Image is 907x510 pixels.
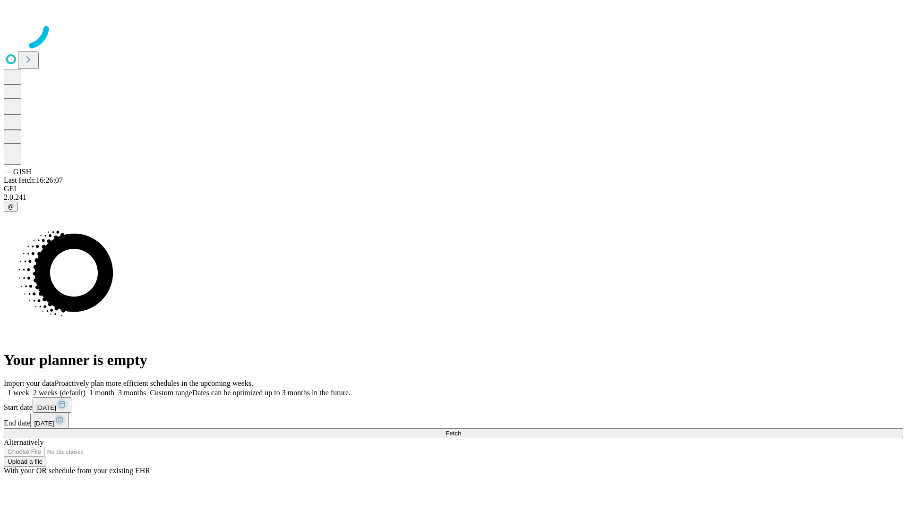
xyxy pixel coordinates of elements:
[4,428,903,438] button: Fetch
[192,389,351,397] span: Dates can be optimized up to 3 months in the future.
[4,438,43,446] span: Alternatively
[33,397,71,413] button: [DATE]
[34,420,54,427] span: [DATE]
[4,176,63,184] span: Last fetch: 16:26:07
[4,351,903,369] h1: Your planner is empty
[118,389,146,397] span: 3 months
[33,389,86,397] span: 2 weeks (default)
[4,467,150,475] span: With your OR schedule from your existing EHR
[4,457,46,467] button: Upload a file
[150,389,192,397] span: Custom range
[4,193,903,202] div: 2.0.241
[4,379,55,387] span: Import your data
[55,379,253,387] span: Proactively plan more efficient schedules in the upcoming weeks.
[4,413,903,428] div: End date
[8,203,14,210] span: @
[36,404,56,411] span: [DATE]
[4,397,903,413] div: Start date
[4,202,18,212] button: @
[30,413,69,428] button: [DATE]
[8,389,29,397] span: 1 week
[89,389,114,397] span: 1 month
[13,168,31,176] span: GJSH
[445,430,461,437] span: Fetch
[4,185,903,193] div: GEI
